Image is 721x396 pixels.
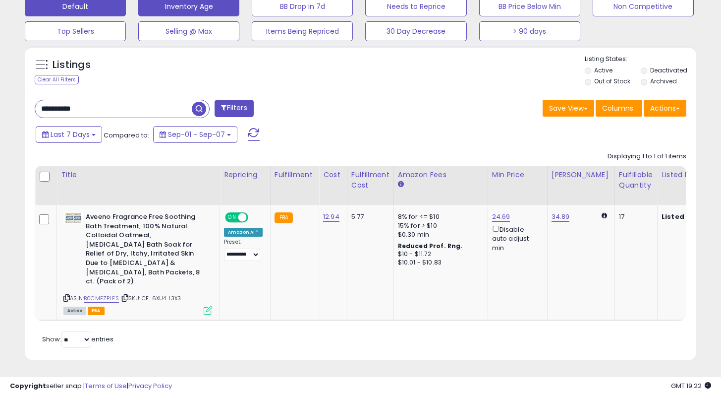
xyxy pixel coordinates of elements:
[63,307,86,315] span: All listings currently available for purchase on Amazon
[662,212,707,221] b: Listed Price:
[323,212,339,222] a: 12.94
[552,170,610,180] div: [PERSON_NAME]
[492,224,540,253] div: Disable auto adjust min
[650,66,687,74] label: Deactivated
[42,334,113,344] span: Show: entries
[365,21,466,41] button: 30 Day Decrease
[596,100,642,117] button: Columns
[247,213,263,222] span: OFF
[275,170,315,180] div: Fulfillment
[644,100,686,117] button: Actions
[351,170,389,191] div: Fulfillment Cost
[608,152,686,161] div: Displaying 1 to 1 of 1 items
[53,58,91,72] h5: Listings
[671,381,711,391] span: 2025-09-15 19:22 GMT
[594,77,630,85] label: Out of Stock
[35,75,79,84] div: Clear All Filters
[168,130,225,139] span: Sep-01 - Sep-07
[224,239,263,261] div: Preset:
[10,381,46,391] strong: Copyright
[585,55,696,64] p: Listing States:
[492,170,543,180] div: Min Price
[10,382,172,391] div: seller snap | |
[492,212,510,222] a: 24.69
[398,170,484,180] div: Amazon Fees
[128,381,172,391] a: Privacy Policy
[51,130,90,139] span: Last 7 Days
[275,212,293,223] small: FBA
[594,66,612,74] label: Active
[63,212,83,224] img: 41QYBCaWGvL._SL40_.jpg
[479,21,580,41] button: > 90 days
[226,213,238,222] span: ON
[215,100,253,117] button: Filters
[398,221,480,230] div: 15% for > $10
[86,212,206,289] b: Aveeno Fragrance Free Soothing Bath Treatment, 100% Natural Colloidal Oatmeal, [MEDICAL_DATA] Bat...
[552,212,570,222] a: 34.89
[323,170,343,180] div: Cost
[619,212,650,221] div: 17
[120,294,181,302] span: | SKU: CF-6XU4-I3X3
[84,294,119,303] a: B0CMFZPLFS
[543,100,594,117] button: Save View
[85,381,127,391] a: Terms of Use
[398,230,480,239] div: $0.30 min
[36,126,102,143] button: Last 7 Days
[104,131,149,140] span: Compared to:
[88,307,105,315] span: FBA
[25,21,126,41] button: Top Sellers
[153,126,237,143] button: Sep-01 - Sep-07
[398,250,480,259] div: $10 - $11.72
[252,21,353,41] button: Items Being Repriced
[398,180,404,189] small: Amazon Fees.
[398,259,480,267] div: $10.01 - $10.83
[398,212,480,221] div: 8% for <= $10
[63,212,212,314] div: ASIN:
[224,170,266,180] div: Repricing
[650,77,677,85] label: Archived
[351,212,386,221] div: 5.77
[61,170,216,180] div: Title
[602,103,633,113] span: Columns
[398,242,463,250] b: Reduced Prof. Rng.
[619,170,653,191] div: Fulfillable Quantity
[138,21,239,41] button: Selling @ Max
[224,228,263,237] div: Amazon AI *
